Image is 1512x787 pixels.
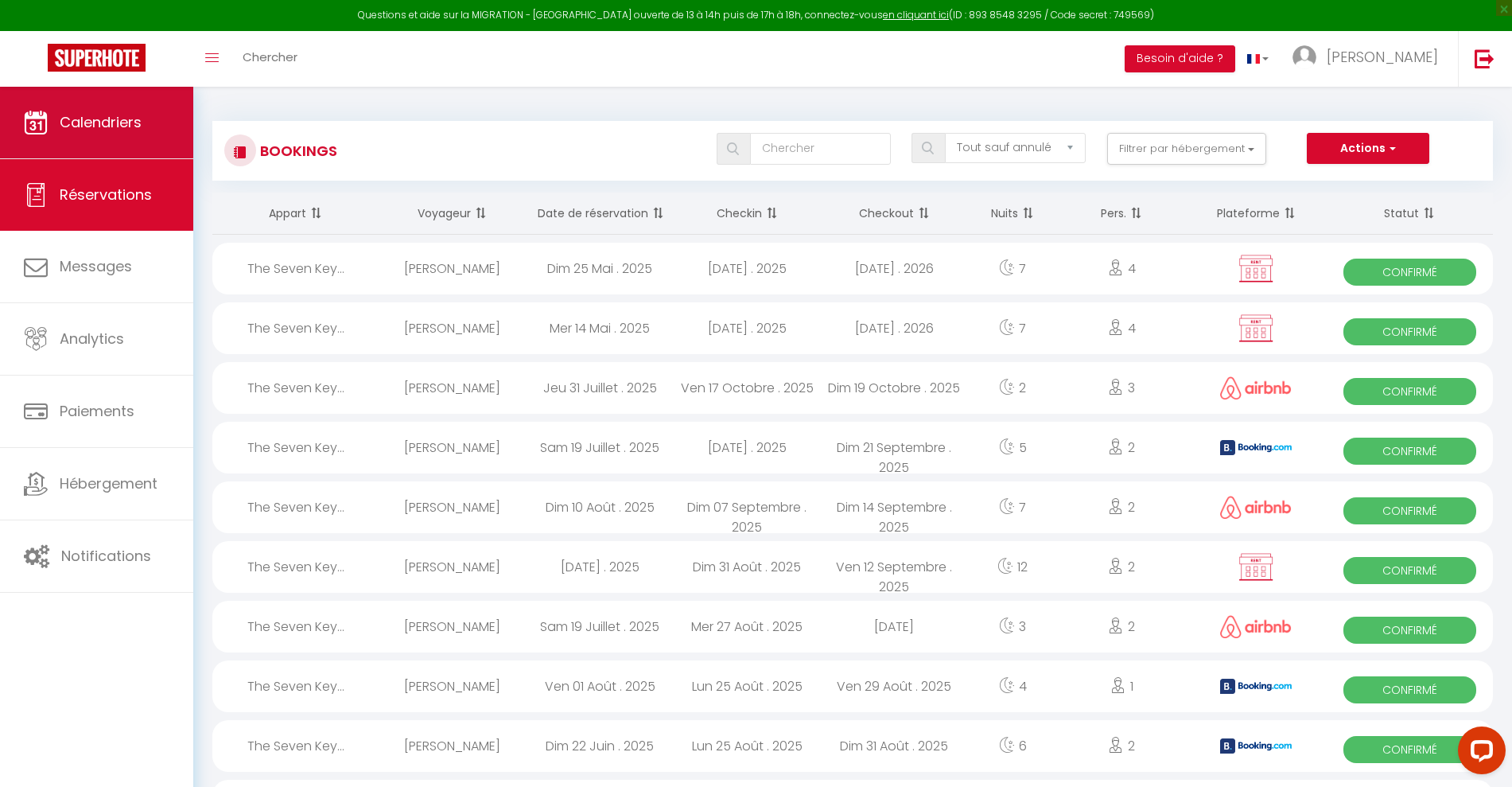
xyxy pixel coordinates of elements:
[1292,45,1316,69] img: ...
[1281,31,1458,87] a: ... [PERSON_NAME]
[60,401,134,421] span: Paiements
[60,112,142,132] span: Calendriers
[968,193,1058,235] th: Sort by nights
[674,193,821,235] th: Sort by checkin
[60,473,157,493] span: Hébergement
[243,49,297,65] span: Chercher
[1327,193,1493,235] th: Sort by status
[750,133,891,165] input: Chercher
[231,31,309,87] a: Chercher
[1107,133,1266,165] button: Filtrer par hébergement
[526,193,673,235] th: Sort by booking date
[379,193,526,235] th: Sort by guest
[1327,47,1438,67] span: [PERSON_NAME]
[61,546,151,566] span: Notifications
[1445,720,1512,787] iframe: LiveChat chat widget
[1125,45,1235,72] button: Besoin d'aide ?
[60,185,152,205] span: Réservations
[1058,193,1186,235] th: Sort by people
[48,44,146,72] img: Super Booking
[60,329,124,349] span: Analytics
[212,193,379,235] th: Sort by rentals
[60,256,132,276] span: Messages
[821,193,968,235] th: Sort by checkout
[1307,133,1429,165] button: Actions
[1475,49,1495,68] img: logout
[256,133,337,169] h3: Bookings
[883,8,949,21] a: en cliquant ici
[1186,193,1327,235] th: Sort by channel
